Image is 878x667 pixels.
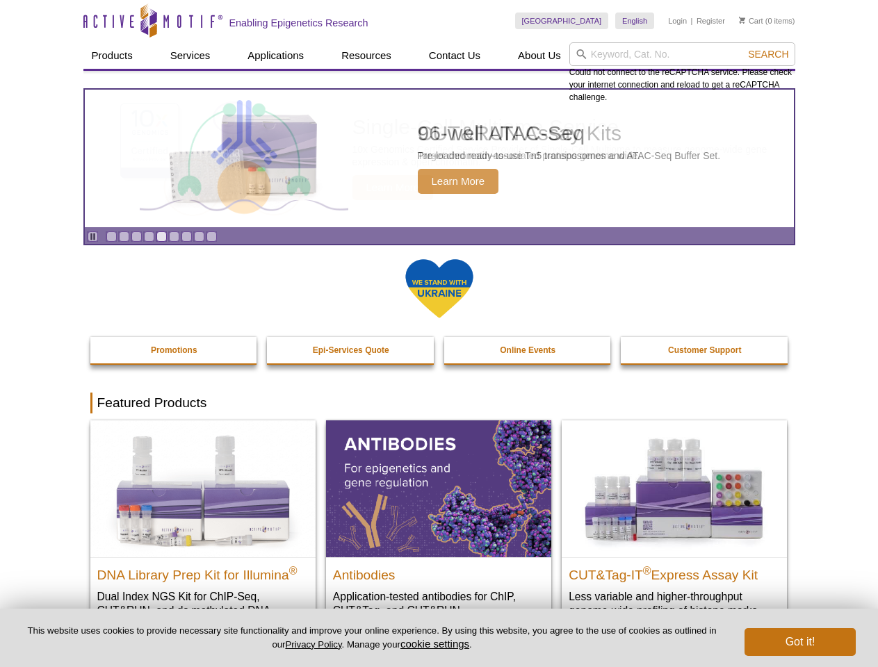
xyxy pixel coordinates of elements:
a: Services [162,42,219,69]
h2: Enabling Epigenetics Research [229,17,368,29]
a: Customer Support [621,337,789,363]
a: Products [83,42,141,69]
a: Go to slide 7 [181,231,192,242]
p: This website uses cookies to provide necessary site functionality and improve your online experie... [22,625,722,651]
a: Toggle autoplay [88,231,98,242]
h2: DNA Library Prep Kit for Illumina [97,561,309,582]
p: Dual Index NGS Kit for ChIP-Seq, CUT&RUN, and ds methylated DNA assays. [97,589,309,632]
a: Go to slide 4 [144,231,154,242]
a: Promotions [90,337,259,363]
h2: Featured Products [90,393,788,413]
strong: Online Events [500,345,555,355]
a: Go to slide 6 [169,231,179,242]
a: Resources [333,42,400,69]
sup: ® [643,564,651,576]
a: Contact Us [421,42,489,69]
li: | [691,13,693,29]
a: CUT&Tag-IT® Express Assay Kit CUT&Tag-IT®Express Assay Kit Less variable and higher-throughput ge... [562,420,787,631]
strong: Epi-Services Quote [313,345,389,355]
a: Online Events [444,337,612,363]
a: Login [668,16,687,26]
a: Register [697,16,725,26]
strong: Promotions [151,345,197,355]
img: CUT&Tag-IT® Express Assay Kit [562,420,787,557]
a: [GEOGRAPHIC_DATA] [515,13,609,29]
a: Go to slide 1 [106,231,117,242]
article: 96-well ATAC-Seq [85,90,794,227]
img: All Antibodies [326,420,551,557]
input: Keyword, Cat. No. [569,42,795,66]
a: Go to slide 8 [194,231,204,242]
p: Application-tested antibodies for ChIP, CUT&Tag, and CUT&RUN. [333,589,544,618]
button: Search [744,48,792,60]
a: Cart [739,16,763,26]
a: Go to slide 2 [119,231,129,242]
h2: CUT&Tag-IT Express Assay Kit [569,561,780,582]
a: English [615,13,654,29]
strong: Customer Support [668,345,741,355]
a: DNA Library Prep Kit for Illumina DNA Library Prep Kit for Illumina® Dual Index NGS Kit for ChIP-... [90,420,316,645]
a: Epi-Services Quote [267,337,435,363]
a: Go to slide 5 [156,231,167,242]
a: About Us [510,42,569,69]
a: Go to slide 9 [206,231,217,242]
h2: Antibodies [333,561,544,582]
sup: ® [289,564,298,576]
a: Active Motif Kit photo 96-well ATAC-Seq Pre-loaded ready-to-use Tn5 transposomes and ATAC-Seq Buf... [85,90,794,227]
button: Got it! [745,628,856,656]
a: All Antibodies Antibodies Application-tested antibodies for ChIP, CUT&Tag, and CUT&RUN. [326,420,551,631]
span: Search [748,49,788,60]
li: (0 items) [739,13,795,29]
p: Pre-loaded ready-to-use Tn5 transposomes and ATAC-Seq Buffer Set. [418,149,721,162]
button: cookie settings [400,638,469,650]
a: Privacy Policy [285,639,341,650]
img: Active Motif Kit photo [157,106,331,211]
p: Less variable and higher-throughput genome-wide profiling of histone marks​. [569,589,780,618]
h2: 96-well ATAC-Seq [418,123,721,144]
img: We Stand With Ukraine [405,258,474,320]
a: Applications [239,42,312,69]
img: DNA Library Prep Kit for Illumina [90,420,316,557]
a: Go to slide 3 [131,231,142,242]
img: Your Cart [739,17,745,24]
div: Could not connect to the reCAPTCHA service. Please check your internet connection and reload to g... [569,42,795,104]
span: Learn More [418,169,499,194]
